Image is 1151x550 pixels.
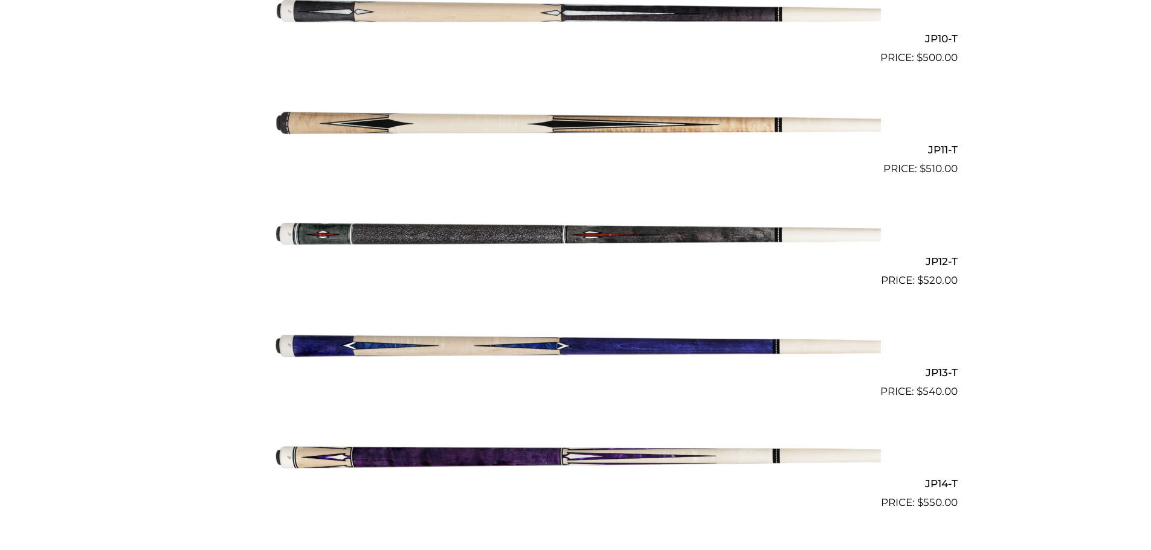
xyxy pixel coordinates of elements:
h2: JP10-T [194,27,958,50]
span: $ [917,385,923,397]
img: JP13-T [271,293,881,395]
span: $ [920,162,926,174]
h2: JP13-T [194,362,958,384]
bdi: 550.00 [917,496,958,508]
a: JP13-T $540.00 [194,293,958,400]
img: JP11-T [271,71,881,172]
img: JP12-T [271,182,881,283]
span: $ [917,274,923,286]
bdi: 500.00 [917,51,958,63]
img: JP14-T [271,405,881,506]
span: $ [917,51,923,63]
span: $ [917,496,923,508]
h2: JP14-T [194,473,958,495]
h2: JP11-T [194,139,958,161]
a: JP12-T $520.00 [194,182,958,288]
a: JP14-T $550.00 [194,405,958,511]
a: JP11-T $510.00 [194,71,958,177]
h2: JP12-T [194,250,958,272]
bdi: 520.00 [917,274,958,286]
bdi: 540.00 [917,385,958,397]
bdi: 510.00 [920,162,958,174]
